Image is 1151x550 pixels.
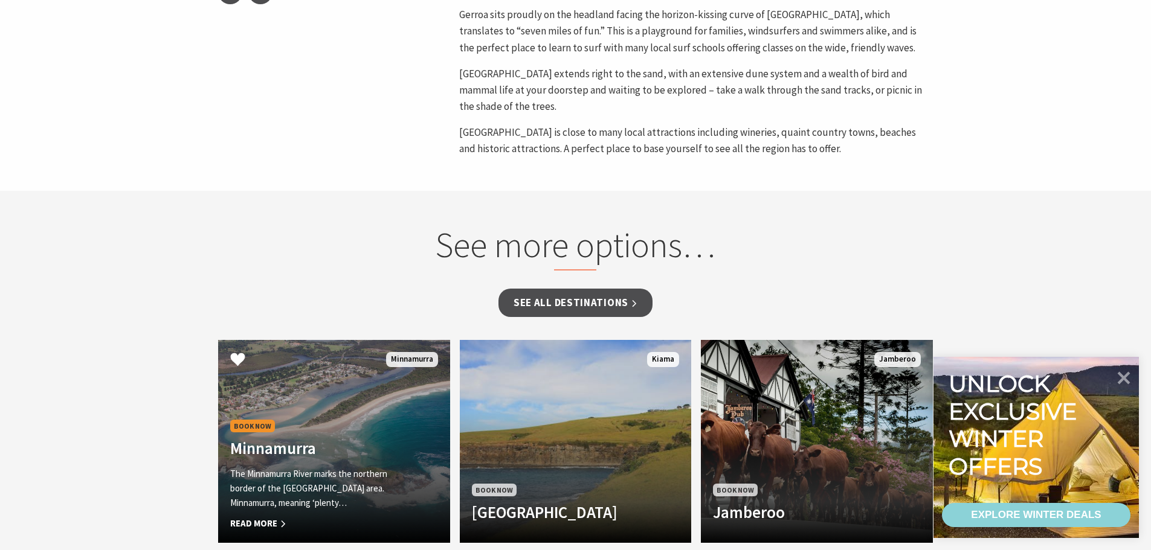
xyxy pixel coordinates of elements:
a: Book Now Jamberoo Jamberoo [701,340,933,543]
a: EXPLORE WINTER DEALS [942,503,1130,527]
span: Book Now [472,484,517,496]
div: Unlock exclusive winter offers [949,370,1082,480]
span: Minnamurra [386,352,438,367]
button: Click to Favourite Minnamurra [218,340,257,381]
span: Book Now [713,484,758,496]
p: [GEOGRAPHIC_DATA] extends right to the sand, with an extensive dune system and a wealth of bird a... [459,66,933,115]
a: Book Now [GEOGRAPHIC_DATA] Kiama [460,340,692,543]
a: Book Now Minnamurra The Minnamurra River marks the northern border of the [GEOGRAPHIC_DATA] area.... [218,340,450,543]
div: EXPLORE WINTER DEALS [971,503,1101,527]
h4: Minnamurra [230,438,403,458]
p: The Minnamurra River marks the northern border of the [GEOGRAPHIC_DATA] area. Minnamurra, meaning... [230,467,403,510]
a: See all Destinations [498,289,653,317]
h4: [GEOGRAPHIC_DATA] [472,502,645,522]
span: Book Now [230,420,275,432]
p: Gerroa sits proudly on the headland facing the horizon-kissing curve of [GEOGRAPHIC_DATA], which ... [459,7,933,56]
span: Read More [230,516,403,531]
h2: See more options… [345,224,806,271]
span: Jamberoo [874,352,921,367]
span: Kiama [647,352,679,367]
h4: Jamberoo [713,502,886,522]
p: [GEOGRAPHIC_DATA] is close to many local attractions including wineries, quaint country towns, be... [459,124,933,157]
